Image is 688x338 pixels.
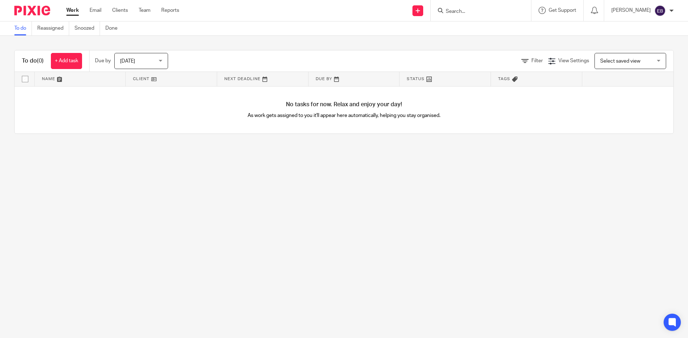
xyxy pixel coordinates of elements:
[112,7,128,14] a: Clients
[90,7,101,14] a: Email
[75,21,100,35] a: Snoozed
[531,58,543,63] span: Filter
[445,9,510,15] input: Search
[105,21,123,35] a: Done
[37,21,69,35] a: Reassigned
[66,7,79,14] a: Work
[139,7,150,14] a: Team
[549,8,576,13] span: Get Support
[654,5,666,16] img: svg%3E
[161,7,179,14] a: Reports
[14,6,50,15] img: Pixie
[180,112,509,119] p: As work gets assigned to you it'll appear here automatically, helping you stay organised.
[51,53,82,69] a: + Add task
[15,101,673,108] h4: No tasks for now. Relax and enjoy your day!
[37,58,44,64] span: (0)
[558,58,589,63] span: View Settings
[22,57,44,65] h1: To do
[120,59,135,64] span: [DATE]
[600,59,640,64] span: Select saved view
[611,7,651,14] p: [PERSON_NAME]
[95,57,111,64] p: Due by
[498,77,510,81] span: Tags
[14,21,32,35] a: To do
